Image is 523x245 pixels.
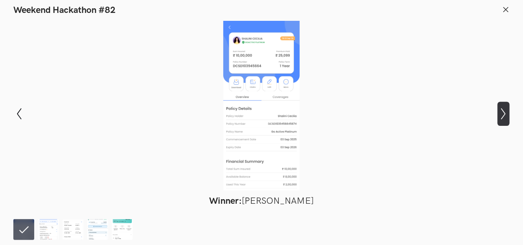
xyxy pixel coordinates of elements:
figcaption: [PERSON_NAME] [30,195,493,207]
h1: Weekend Hackathon #82 [13,5,116,16]
img: UX_Challenge.png [63,219,83,240]
strong: Winner: [209,195,242,207]
img: Srinivasan_Policy_detailssss.png [87,219,108,240]
img: NivBupa_Redesign-_Pranati_Tantravahi.png [38,219,59,240]
img: Niva_Bupa_Redesign_-_Pulkit_Yadav.png [112,219,133,240]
